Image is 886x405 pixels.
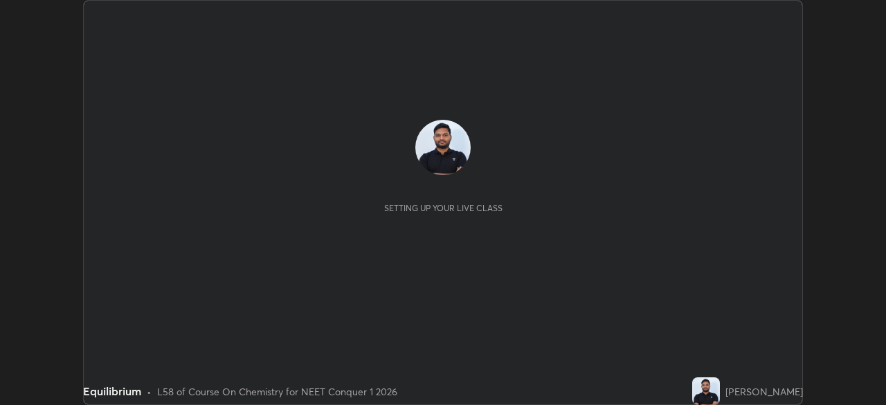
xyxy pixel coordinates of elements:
div: Equilibrium [83,383,141,399]
div: Setting up your live class [384,203,503,213]
div: [PERSON_NAME] [725,384,803,399]
img: 383b66c0c3614af79ab0dc2b19d8be9a.jpg [415,120,471,175]
div: • [147,384,152,399]
img: 383b66c0c3614af79ab0dc2b19d8be9a.jpg [692,377,720,405]
div: L58 of Course On Chemistry for NEET Conquer 1 2026 [157,384,397,399]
